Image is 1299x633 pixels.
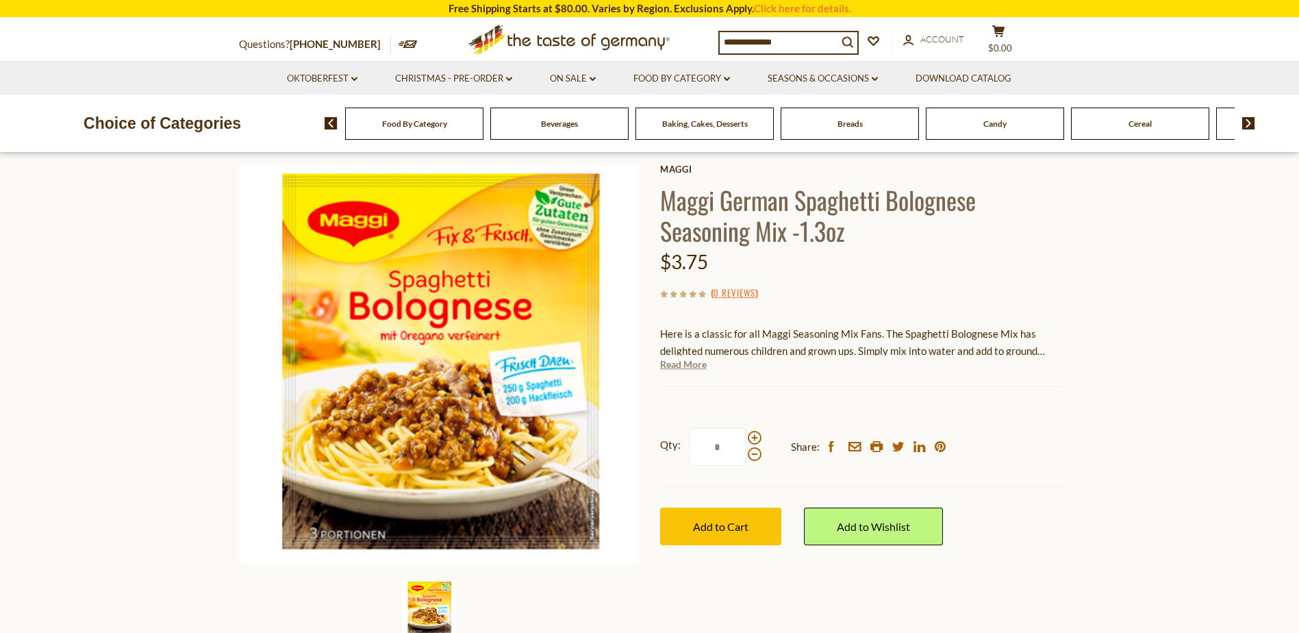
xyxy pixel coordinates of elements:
a: Beverages [541,119,578,129]
a: Maggi [660,164,1061,175]
a: 0 Reviews [714,286,755,301]
img: next arrow [1242,117,1255,129]
a: Read More [660,358,707,371]
a: Christmas - PRE-ORDER [395,71,512,86]
a: Food By Category [633,71,730,86]
span: $0.00 [988,42,1012,53]
a: Oktoberfest [287,71,357,86]
button: Add to Cart [660,508,781,545]
a: On Sale [550,71,596,86]
span: Add to Cart [693,520,748,533]
a: Click here for details. [754,2,851,14]
h1: Maggi German Spaghetti Bolognese Seasoning Mix -1.3oz [660,184,1061,246]
strong: Qty: [660,436,681,454]
button: $0.00 [979,25,1020,59]
span: Account [920,34,964,45]
p: Questions? [239,36,391,53]
a: Food By Category [382,119,447,129]
img: previous arrow [325,117,338,129]
a: Add to Wishlist [804,508,943,545]
a: Seasons & Occasions [768,71,878,86]
p: Here is a classic for all Maggi Seasoning Mix Fans. The Spaghetti Bolognese Mix has delighted num... [660,325,1061,360]
input: Qty: [690,428,746,466]
img: Maggi German Spaghetti Bolognese Seasoning Mix -1.3oz [239,164,640,564]
a: Breads [837,119,863,129]
a: Candy [983,119,1007,129]
a: Account [903,32,964,47]
span: Share: [791,438,820,456]
span: $3.75 [660,250,708,273]
a: [PHONE_NUMBER] [290,38,381,50]
a: Cereal [1128,119,1152,129]
a: Baking, Cakes, Desserts [662,119,748,129]
a: Download Catalog [916,71,1011,86]
span: ( ) [711,286,758,299]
